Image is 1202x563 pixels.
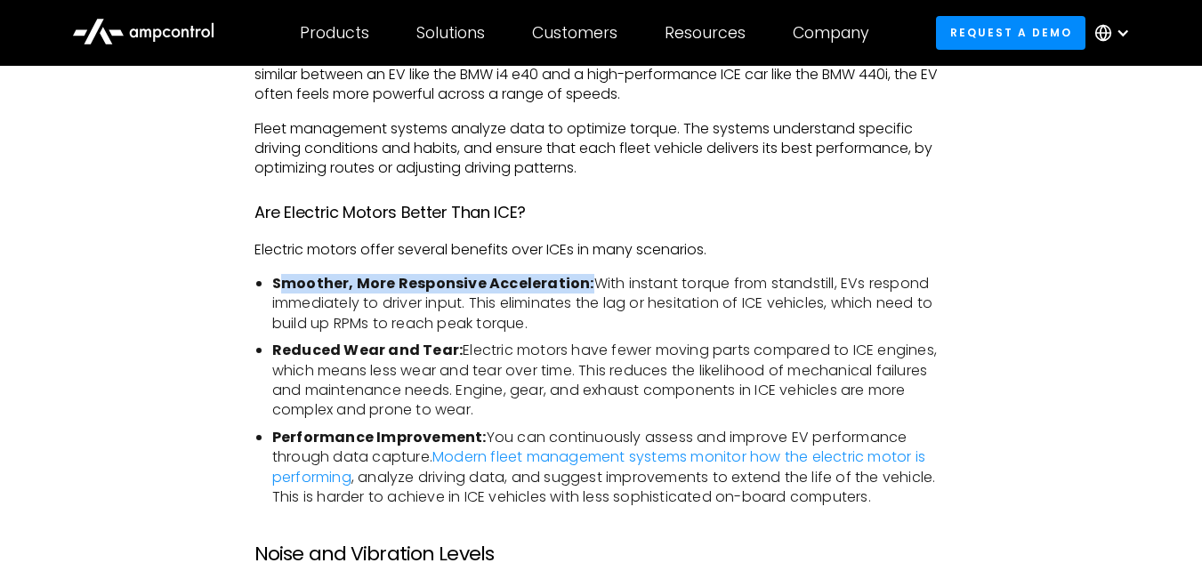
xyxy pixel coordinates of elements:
[532,23,617,43] div: Customers
[272,427,487,447] strong: Performance Improvement:
[272,274,948,334] li: With instant torque from standstill, EVs respond immediately to driver input. This eliminates the...
[254,200,948,226] h4: Are Electric Motors Better Than ICE?
[272,341,948,421] li: Electric motors have fewer moving parts compared to ICE engines, which means less wear and tear o...
[272,428,948,508] li: You can continuously assess and improve EV performance through data capture. , analyze driving da...
[665,23,746,43] div: Resources
[416,23,485,43] div: Solutions
[793,23,869,43] div: Company
[300,23,369,43] div: Products
[272,273,594,294] strong: Smoother, More Responsive Acceleration:
[272,340,463,360] strong: Reduced Wear and Tear:
[254,240,948,260] p: Electric motors offer several benefits over ICEs in many scenarios.
[272,446,925,487] a: Modern fleet management systems monitor how the electric motor is performing
[254,119,948,179] p: Fleet management systems analyze data to optimize torque. The systems understand specific driving...
[936,16,1085,49] a: Request a demo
